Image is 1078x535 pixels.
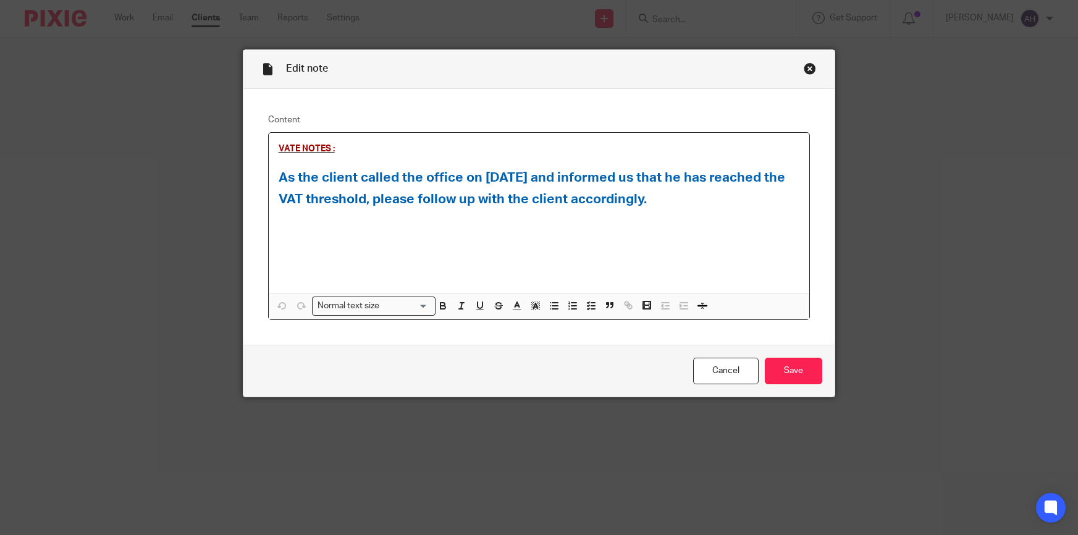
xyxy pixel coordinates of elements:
[286,64,328,74] span: Edit note
[804,62,816,75] div: Close this dialog window
[384,300,428,313] input: Search for option
[312,297,436,316] div: Search for option
[279,171,788,205] span: As the client called the office on [DATE] and informed us that he has reached the VAT threshold, ...
[279,145,335,153] span: VATE NOTES :
[765,358,822,384] input: Save
[268,114,811,126] label: Content
[693,358,759,384] a: Cancel
[315,300,382,313] span: Normal text size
